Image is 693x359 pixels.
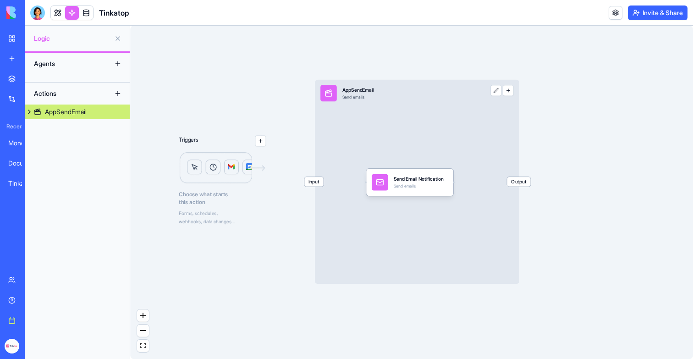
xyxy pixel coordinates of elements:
div: Tinkatop Web Services [8,179,34,188]
span: Recent [3,123,22,130]
button: zoom out [137,325,149,337]
h1: Tinkatop [99,7,129,18]
span: Output [507,177,530,187]
div: Send Email Notification [394,176,444,182]
a: Tinkatop Web Services [3,174,39,193]
a: DocuVault [3,154,39,172]
div: TriggersLogicChoose what startsthis actionForms, schedules,webhooks, data changes... [179,114,266,226]
img: logo [6,6,63,19]
div: Send emails [394,184,444,189]
button: fit view [137,340,149,352]
div: Money Maestro [8,138,34,148]
div: AppSendEmail [342,87,374,94]
span: Input [304,177,324,187]
span: Forms, schedules, webhooks, data changes... [179,210,235,224]
img: Tinkatop_fycgeq.png [5,339,19,353]
div: Send emails [342,94,374,100]
div: DocuVault [8,159,34,168]
a: AppSendEmail [25,105,130,119]
p: Triggers [179,135,198,146]
div: Send Email NotificationSend emails [366,169,453,196]
a: Money Maestro [3,134,39,152]
button: Invite & Share [628,6,687,20]
div: Agents [29,56,103,71]
div: InputAppSendEmailSend emailsOutput [315,80,519,284]
img: Logic [179,152,266,184]
div: Actions [29,86,103,101]
span: Choose what starts this action [179,190,266,206]
button: zoom in [137,309,149,322]
div: AppSendEmail [45,107,87,116]
span: Logic [34,34,110,43]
